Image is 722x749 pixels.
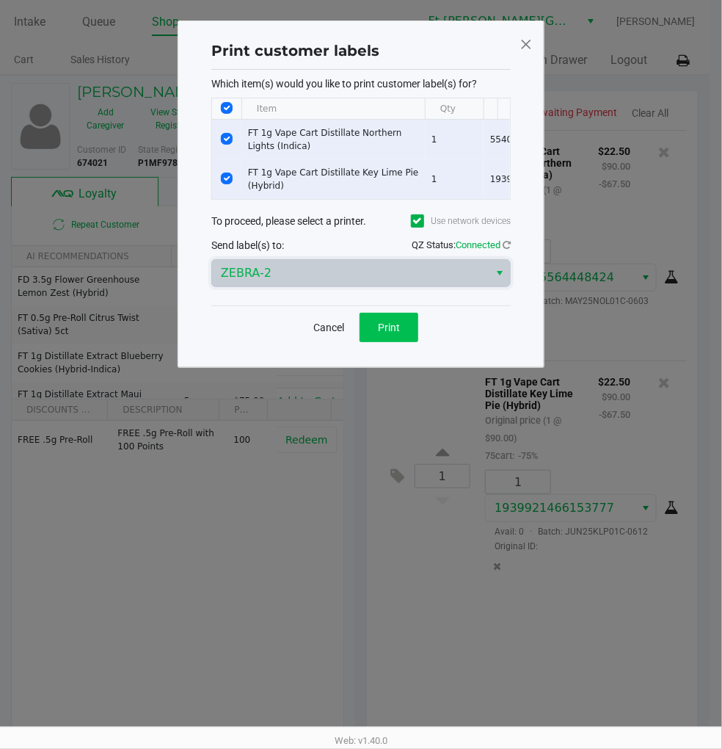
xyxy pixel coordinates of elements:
[456,239,500,250] span: Connected
[489,260,510,286] button: Select
[411,214,511,228] label: Use network devices
[211,77,511,90] p: Which item(s) would you like to print customer label(s) for?
[221,264,480,282] span: ZEBRA-2
[360,313,418,342] button: Print
[212,98,510,199] div: Data table
[221,173,233,184] input: Select Row
[304,313,354,342] button: Cancel
[412,239,511,250] span: QZ Status:
[241,98,425,120] th: Item
[211,239,284,251] span: Send label(s) to:
[484,98,616,120] th: Package
[484,159,616,199] td: 1939921466153777
[335,735,387,746] span: Web: v1.40.0
[221,133,233,145] input: Select Row
[211,40,379,62] h1: Print customer labels
[378,322,400,333] span: Print
[425,98,484,120] th: Qty
[425,159,484,199] td: 1
[211,215,366,227] span: To proceed, please select a printer.
[484,120,616,159] td: 5540415564448424
[241,120,425,159] td: FT 1g Vape Cart Distillate Northern Lights (Indica)
[221,102,233,114] input: Select All Rows
[425,120,484,159] td: 1
[241,159,425,199] td: FT 1g Vape Cart Distillate Key Lime Pie (Hybrid)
